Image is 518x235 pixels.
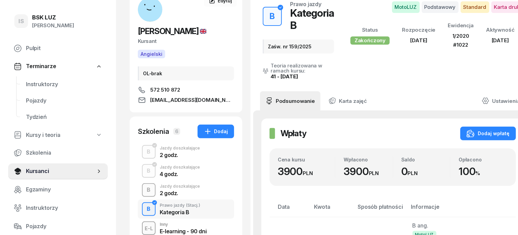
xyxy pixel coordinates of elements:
[310,202,354,217] th: Kwota
[290,7,334,31] div: Kategoria B
[271,63,334,73] div: Teoria realizowana w ramach kursu:
[26,44,102,53] span: Pulpit
[422,1,459,13] span: Podstawowy
[26,113,102,122] span: Tydzień
[260,91,320,110] a: Podsumowanie
[344,157,392,162] div: Wpłacono
[20,109,108,125] a: Tydzień
[486,36,515,45] div: [DATE]
[142,224,156,233] div: E-L
[142,145,156,159] button: B
[461,1,489,13] span: Standard
[8,218,108,235] a: Pojazdy
[452,33,469,48] span: 1/2020 #1022
[267,10,278,23] div: B
[160,165,200,169] div: Jazdy doszkalające
[270,202,310,217] th: Data
[138,86,234,94] a: 572 510 872
[138,127,169,136] div: Szkolenia
[486,26,515,34] div: Aktywność
[350,36,390,45] div: Zakończony
[8,182,108,198] a: Egzaminy
[142,164,156,178] button: B
[459,157,507,162] div: Opłacono
[448,21,474,30] div: Ewidencja
[350,26,390,34] div: Status
[26,185,102,194] span: Egzaminy
[263,7,282,26] button: B
[20,76,108,93] a: Instruktorzy
[144,184,154,196] div: B
[18,18,24,24] span: IS
[263,40,334,53] div: Zaśw. nr 159/2025
[32,15,74,20] div: BSK LUZ
[32,21,74,30] div: [PERSON_NAME]
[160,190,200,196] div: 2 godz.
[8,40,108,57] a: Pulpit
[476,170,480,176] small: %
[160,171,200,177] div: 4 godz.
[8,127,108,143] a: Kursy i teoria
[401,157,450,162] div: Saldo
[150,96,234,104] span: [EMAIL_ADDRESS][DOMAIN_NAME]
[8,59,108,74] a: Terminarze
[138,26,206,36] span: [PERSON_NAME]
[8,200,108,216] a: Instruktorzy
[26,80,102,89] span: Instruktorzy
[271,73,298,80] a: 41 - [DATE]
[138,66,234,80] div: OL-brak
[138,161,234,181] button: BJazdy doszkalające4 godz.
[160,203,200,207] div: Prawo jazdy
[278,165,335,178] div: 3900
[198,125,234,138] button: Dodaj
[150,86,180,94] span: 572 510 872
[278,157,335,162] div: Cena kursu
[204,127,228,136] div: Dodaj
[392,1,420,13] span: MotoLUZ
[407,202,464,217] th: Informacje
[138,50,165,58] button: Angielski
[26,62,56,71] span: Terminarze
[138,142,234,161] button: BJazdy doszkalające2 godz.
[138,200,234,219] button: BPrawo jazdy(Stacj.)Kategoria B
[344,165,392,178] div: 3900
[160,152,200,158] div: 2 godz.
[144,165,154,177] div: B
[369,170,379,176] small: PLN
[290,1,321,7] div: Prawo jazdy
[402,26,435,34] div: Rozpoczęcie
[142,221,156,235] button: E-L
[26,96,102,105] span: Pojazdy
[413,222,428,229] span: B ang.
[26,222,102,231] span: Pojazdy
[142,183,156,197] button: B
[354,202,407,217] th: Sposób płatności
[8,163,108,179] a: Kursanci
[144,203,154,215] div: B
[138,37,234,46] div: Kursant
[460,127,516,140] button: Dodaj wpłatę
[26,131,60,140] span: Kursy i teoria
[26,148,102,157] span: Szkolenia
[142,202,156,216] button: B
[459,165,507,178] div: 100
[280,128,306,139] h2: Wpłaty
[160,184,200,188] div: Jazdy doszkalające
[26,204,102,213] span: Instruktorzy
[411,37,428,44] span: [DATE]
[8,145,108,161] a: Szkolenia
[138,181,234,200] button: BJazdy doszkalające2 godz.
[186,203,200,207] span: (Stacj.)
[303,170,313,176] small: PLN
[160,222,206,226] div: Inny
[466,129,510,138] div: Dodaj wpłatę
[173,128,180,135] span: 6
[408,170,418,176] small: PLN
[160,209,200,215] div: Kategoria B
[323,91,372,110] a: Karta zajęć
[401,165,450,178] div: 0
[160,229,206,234] div: E-learning - 90 dni
[160,146,200,150] div: Jazdy doszkalające
[138,96,234,104] a: [EMAIL_ADDRESS][DOMAIN_NAME]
